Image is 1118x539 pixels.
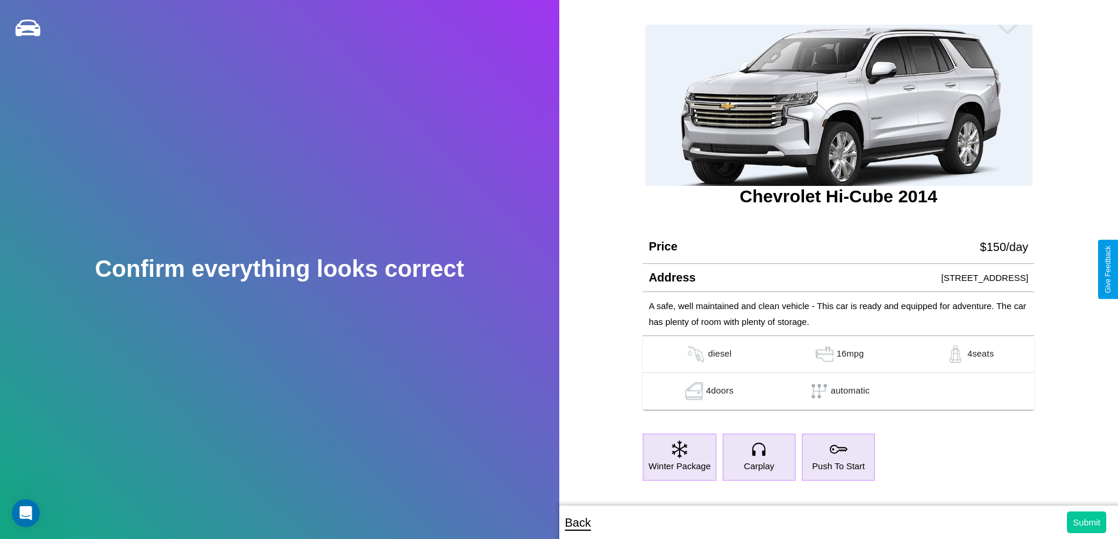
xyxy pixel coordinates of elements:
p: 4 seats [967,345,994,363]
p: Winter Package [648,458,711,474]
p: $ 150 /day [980,236,1028,257]
h3: Chevrolet Hi-Cube 2014 [643,187,1034,206]
p: Carplay [744,458,775,474]
button: Submit [1067,511,1106,533]
img: gas [944,345,967,363]
h4: Address [648,271,695,284]
h4: Price [648,240,677,253]
img: gas [813,345,836,363]
p: Push To Start [812,458,865,474]
div: Give Feedback [1104,246,1112,293]
p: 4 doors [706,382,734,400]
img: gas [683,382,706,400]
p: [STREET_ADDRESS] [941,270,1028,286]
table: simple table [643,336,1034,410]
p: 16 mpg [836,345,864,363]
p: diesel [708,345,731,363]
h2: Confirm everything looks correct [95,256,464,282]
iframe: Intercom live chat [12,499,40,527]
img: gas [684,345,708,363]
p: Back [565,512,591,533]
p: automatic [831,382,870,400]
p: A safe, well maintained and clean vehicle - This car is ready and equipped for adventure. The car... [648,298,1028,330]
